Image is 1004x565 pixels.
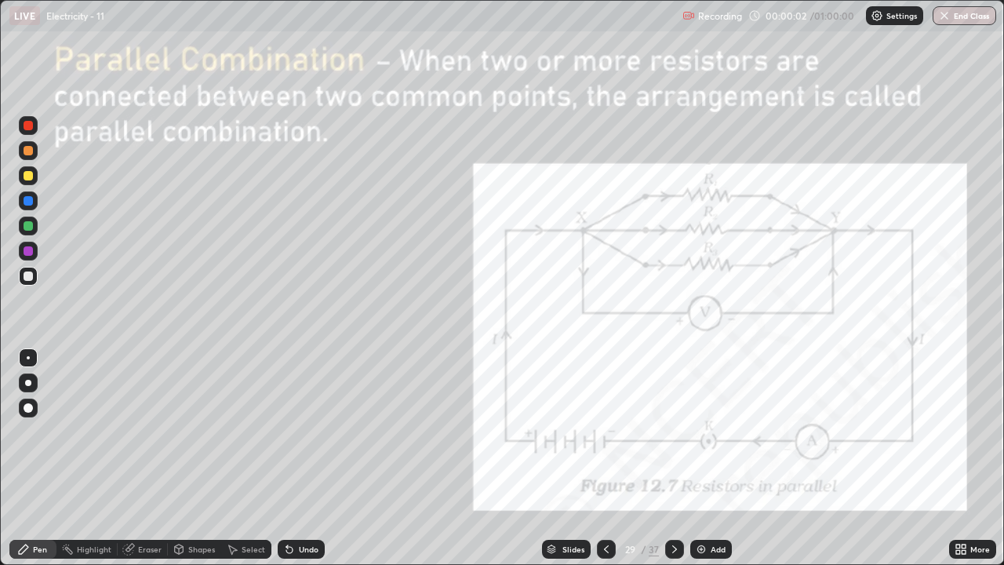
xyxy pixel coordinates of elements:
button: End Class [933,6,996,25]
div: Slides [562,545,584,553]
div: 37 [649,542,659,556]
div: More [970,545,990,553]
p: Recording [698,10,742,22]
div: Add [711,545,726,553]
img: recording.375f2c34.svg [682,9,695,22]
div: 29 [622,545,638,554]
img: class-settings-icons [871,9,883,22]
div: Eraser [138,545,162,553]
img: add-slide-button [695,543,708,556]
p: Settings [886,12,917,20]
img: end-class-cross [938,9,951,22]
div: Select [242,545,265,553]
div: Undo [299,545,318,553]
p: LIVE [14,9,35,22]
div: Highlight [77,545,111,553]
div: / [641,545,646,554]
div: Pen [33,545,47,553]
div: Shapes [188,545,215,553]
p: Electricity - 11 [46,9,104,22]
